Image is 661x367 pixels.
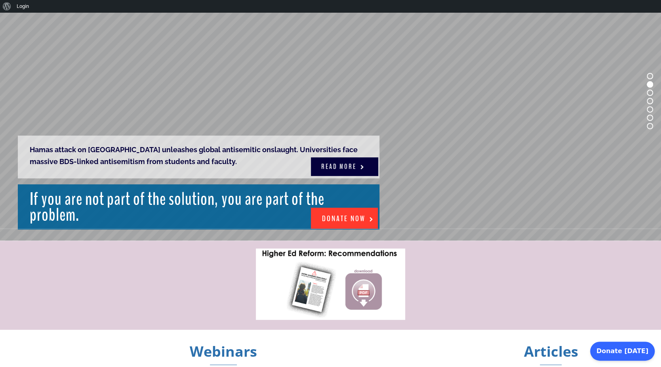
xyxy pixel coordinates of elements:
rs-layer: If you are not part of the solution, you are part of the problem. [18,184,379,229]
rs-layer: Hamas attack on [GEOGRAPHIC_DATA] unleashes global antisemitic onslaught. Universities face massi... [18,136,379,178]
span: Webinars [190,342,257,365]
span: Articles [524,342,578,365]
a: READ MORE [311,157,378,176]
a: DONATE NOW [311,208,378,229]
